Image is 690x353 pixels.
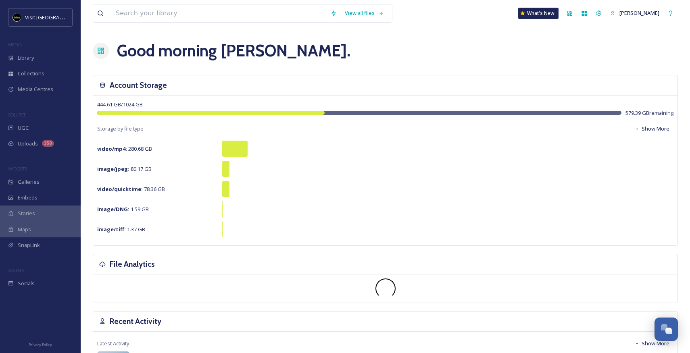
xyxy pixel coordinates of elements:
[631,336,673,351] button: Show More
[117,39,350,63] h1: Good morning [PERSON_NAME] .
[112,4,326,22] input: Search your library
[18,280,35,287] span: Socials
[18,226,31,233] span: Maps
[625,109,673,117] span: 579.39 GB remaining
[97,185,143,193] strong: video/quicktime :
[341,5,388,21] a: View all files
[97,165,152,172] span: 80.17 GB
[25,13,88,21] span: Visit [GEOGRAPHIC_DATA]
[97,185,165,193] span: 78.36 GB
[29,339,52,349] a: Privacy Policy
[631,121,673,137] button: Show More
[18,85,53,93] span: Media Centres
[18,194,38,201] span: Embeds
[8,166,27,172] span: WIDGETS
[42,140,54,147] div: 350
[8,112,25,118] span: COLLECT
[110,258,155,270] h3: File Analytics
[97,101,143,108] span: 444.61 GB / 1024 GB
[97,206,129,213] strong: image/DNG :
[97,340,129,347] span: Latest Activity
[97,145,152,152] span: 280.68 GB
[8,267,24,273] span: SOCIALS
[18,178,40,186] span: Galleries
[97,145,127,152] strong: video/mp4 :
[18,54,34,62] span: Library
[18,210,35,217] span: Stories
[18,124,29,132] span: UGC
[97,165,129,172] strong: image/jpeg :
[8,42,22,48] span: MEDIA
[97,226,145,233] span: 1.37 GB
[110,316,161,327] h3: Recent Activity
[18,241,40,249] span: SnapLink
[110,79,167,91] h3: Account Storage
[606,5,663,21] a: [PERSON_NAME]
[97,125,144,133] span: Storage by file type
[13,13,21,21] img: VISIT%20DETROIT%20LOGO%20-%20BLACK%20BACKGROUND.png
[619,9,659,17] span: [PERSON_NAME]
[97,226,126,233] strong: image/tiff :
[18,140,38,147] span: Uploads
[18,70,44,77] span: Collections
[29,342,52,347] span: Privacy Policy
[97,206,149,213] span: 1.59 GB
[655,318,678,341] button: Open Chat
[518,8,559,19] a: What's New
